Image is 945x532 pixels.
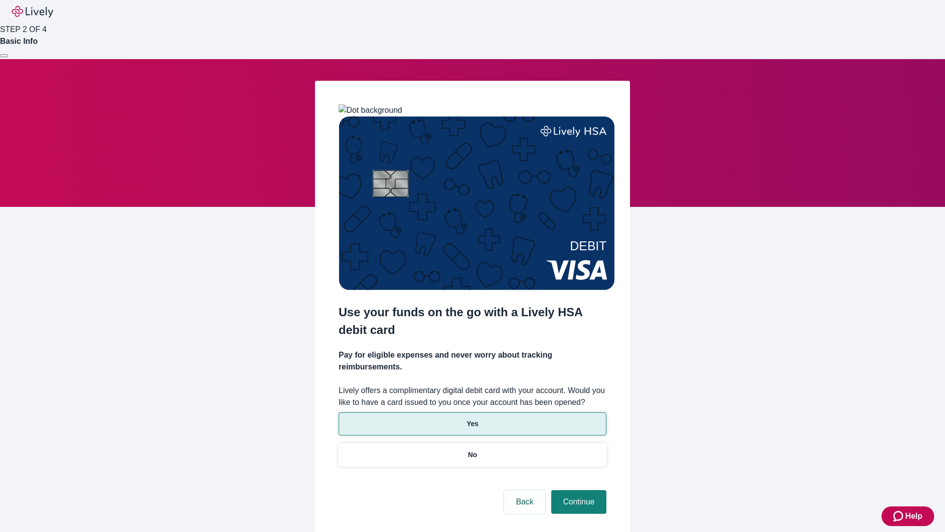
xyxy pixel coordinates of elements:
[339,116,615,290] img: Debit card
[339,104,402,116] img: Dot background
[882,506,934,526] button: Zendesk support iconHelp
[339,349,606,373] h4: Pay for eligible expenses and never worry about tracking reimbursements.
[467,419,478,429] p: Yes
[905,510,922,522] span: Help
[339,303,606,339] h2: Use your funds on the go with a Lively HSA debit card
[339,385,606,408] label: Lively offers a complimentary digital debit card with your account. Would you like to have a card...
[339,443,606,466] button: No
[339,412,606,435] button: Yes
[468,450,477,460] p: No
[12,6,53,18] img: Lively
[893,510,905,522] svg: Zendesk support icon
[551,490,606,514] button: Continue
[504,490,545,514] button: Back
